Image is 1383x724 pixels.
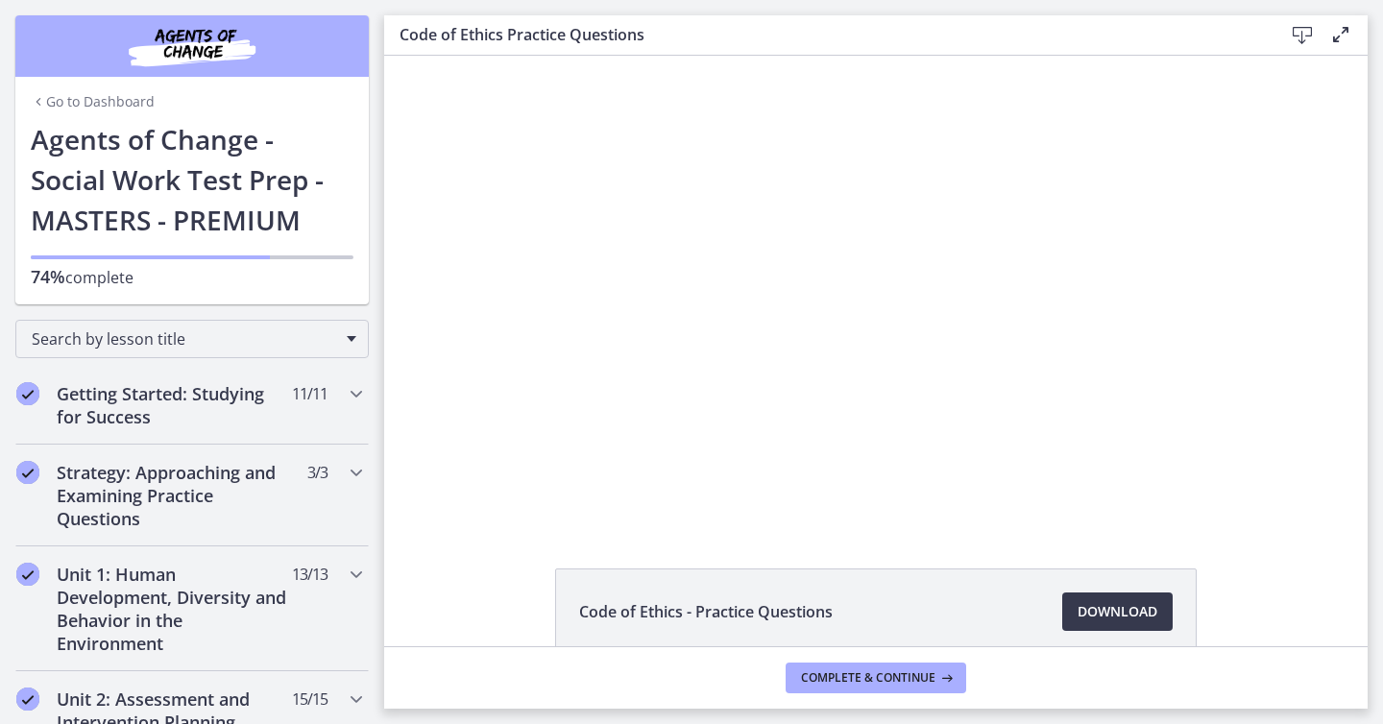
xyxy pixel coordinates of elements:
h1: Agents of Change - Social Work Test Prep - MASTERS - PREMIUM [31,119,353,240]
h3: Code of Ethics Practice Questions [400,23,1252,46]
span: Complete & continue [801,670,935,686]
h2: Strategy: Approaching and Examining Practice Questions [57,461,291,530]
span: 3 / 3 [307,461,328,484]
button: Complete & continue [786,663,966,693]
span: Code of Ethics - Practice Questions [579,600,833,623]
a: Go to Dashboard [31,92,155,111]
i: Completed [16,563,39,586]
i: Completed [16,461,39,484]
a: Download [1062,592,1173,631]
span: 11 / 11 [292,382,328,405]
h2: Unit 1: Human Development, Diversity and Behavior in the Environment [57,563,291,655]
iframe: Video Lesson [384,56,1368,524]
span: 15 / 15 [292,688,328,711]
span: 74% [31,265,65,288]
i: Completed [16,688,39,711]
img: Agents of Change [77,23,307,69]
p: complete [31,265,353,289]
span: 13 / 13 [292,563,328,586]
i: Completed [16,382,39,405]
span: Download [1078,600,1157,623]
h2: Getting Started: Studying for Success [57,382,291,428]
div: Search by lesson title [15,320,369,358]
span: Search by lesson title [32,328,337,350]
